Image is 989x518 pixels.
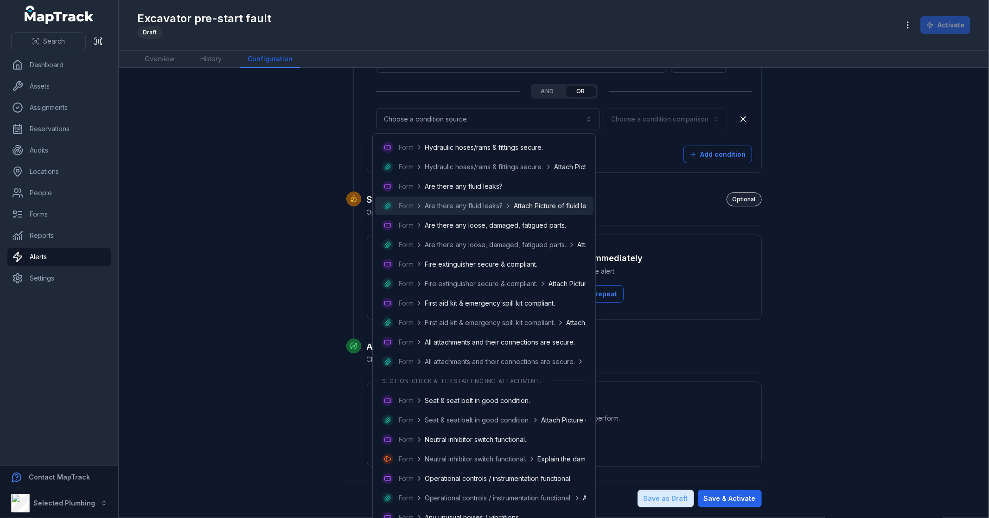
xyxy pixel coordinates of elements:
span: Are there any loose, damaged, fatigued parts. [425,221,566,230]
span: Form [399,162,414,172]
span: Attach Picture of fluid leak. [514,201,595,211]
span: Operational controls / instrumentation functional. [425,493,572,503]
span: Explain the damage/ malfunction. [537,454,638,464]
span: Seat & seat belt in good condition. [425,416,530,425]
span: Form [399,279,414,288]
span: Attach Picture of non compliant fire extinguisher and/or location where fire extinguisher should ... [549,279,879,288]
span: Form [399,474,414,483]
span: Form [399,318,414,327]
button: Choose a condition source [376,108,600,130]
span: Seat & seat belt in good condition. [425,396,530,405]
span: Form [399,435,414,444]
span: Form [399,338,414,347]
span: First aid kit & emergency spill kit compliant. [425,299,555,308]
span: Form [399,357,414,366]
span: All attachments and their connections are secure. [425,338,575,347]
span: Hydraulic hoses/rams & fittings secure. [425,143,543,152]
span: Form [399,221,414,230]
span: Fire extinguisher secure & compliant. [425,260,537,269]
span: Neutral inhibitor switch functional. [425,435,526,444]
span: Form [399,260,414,269]
span: Hydraulic hoses/rams & fittings secure. [425,162,543,172]
span: Form [399,143,414,152]
span: Are there any loose, damaged, fatigued parts. [425,240,566,249]
span: Form [399,201,414,211]
span: Neutral inhibitor switch functional. [425,454,526,464]
span: Are there any fluid leaks? [425,201,503,211]
span: Form [399,396,414,405]
span: Form [399,416,414,425]
span: Form [399,454,414,464]
span: Attach picture of non functional controls and/or instrumentation. [583,493,776,503]
span: Attach Picture of damaged, loose or fatigued parts. [577,240,734,249]
span: Form [399,493,414,503]
span: Fire extinguisher secure & compliant. [425,279,537,288]
span: Attach Picture of damaged hoses/fittings/rams. [554,162,696,172]
span: Operational controls / instrumentation functional. [425,474,572,483]
span: All attachments and their connections are secure. [425,357,575,366]
span: Attach Picture of damaged seat and/or seat belt. [541,416,689,425]
span: Form [399,240,414,249]
span: First aid kit & emergency spill kit compliant. [425,318,555,327]
span: Form [399,182,414,191]
span: Form [399,299,414,308]
div: Section: Check after starting inc. Attachment. [375,372,593,390]
span: Are there any fluid leaks? [425,182,503,191]
span: Attach Picture of non-compliant spill kit or first aid kit. If one or both are missing, do not at... [566,318,878,327]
